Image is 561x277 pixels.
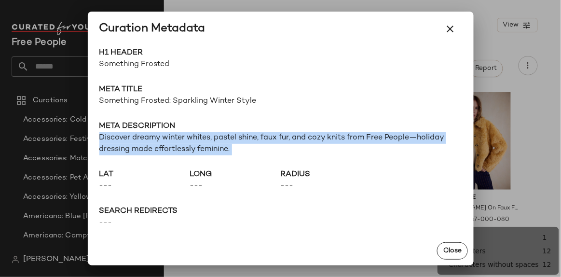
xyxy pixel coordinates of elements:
span: Something Frosted: Sparkling Winter Style [99,96,462,107]
span: --- [99,217,462,229]
button: Close [437,242,468,260]
span: search redirects [99,206,462,217]
span: Meta title [99,84,462,96]
div: Curation Metadata [99,21,205,37]
span: Close [443,247,462,255]
span: radius [281,169,371,180]
span: lat [99,169,190,180]
span: --- [99,180,190,192]
span: --- [190,180,281,192]
span: --- [281,180,371,192]
span: Something Frosted [99,59,462,70]
span: H1 Header [99,47,462,59]
span: Discover dreamy winter whites, pastel shine, faux fur, and cozy knits from Free People—holiday dr... [99,132,462,155]
span: Meta description [99,121,462,132]
span: long [190,169,281,180]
